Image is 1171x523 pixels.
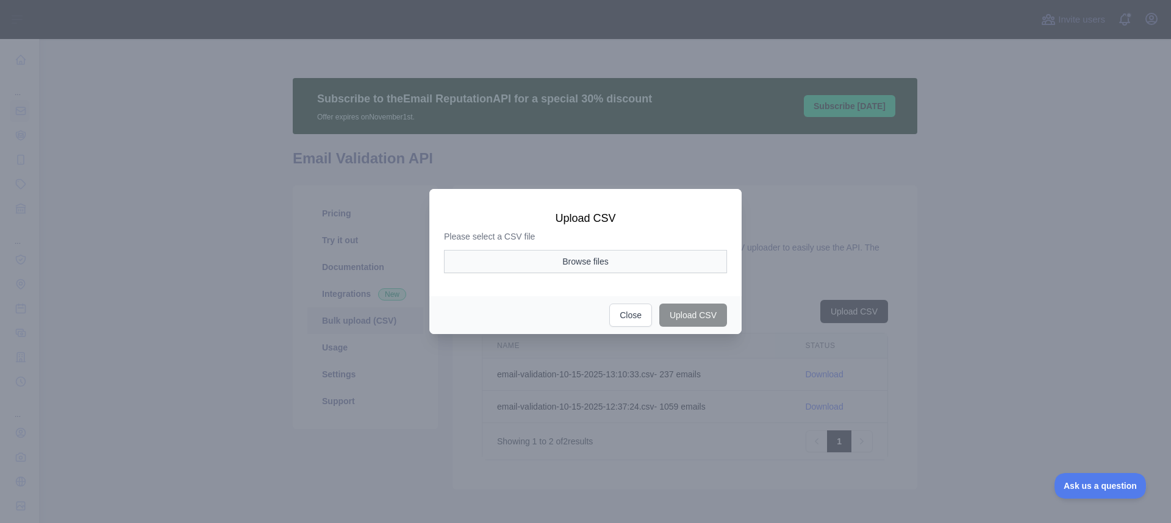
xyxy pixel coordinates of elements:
[609,304,652,327] button: Close
[659,304,727,327] button: Upload CSV
[444,230,727,243] p: Please select a CSV file
[444,211,727,226] h3: Upload CSV
[1055,473,1147,499] iframe: Toggle Customer Support
[444,250,727,273] button: Browse files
